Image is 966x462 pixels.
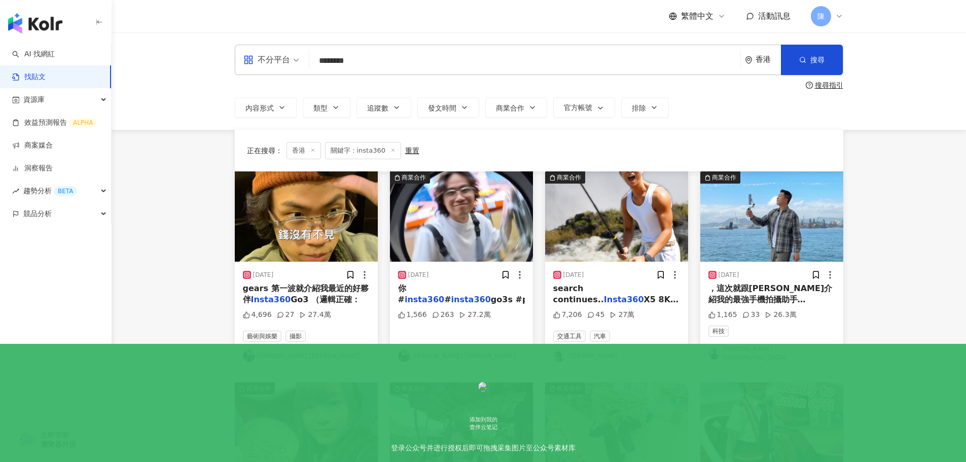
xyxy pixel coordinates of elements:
span: 攝影 [285,331,306,342]
div: 商業合作 [557,172,581,183]
span: # [444,295,451,304]
div: 1,165 [708,310,737,320]
div: 7,206 [553,310,582,320]
button: 內容形式 [235,97,297,118]
div: 27萬 [610,310,634,320]
span: 商業合作 [496,104,524,112]
div: BETA [54,186,77,196]
img: post-image [390,171,533,262]
img: post-image [545,171,688,262]
span: 資源庫 [23,88,45,111]
span: 香港 [287,142,321,159]
span: 追蹤數 [367,104,388,112]
div: 45 [587,310,605,320]
div: 不分平台 [243,52,290,68]
div: 33 [742,310,760,320]
span: gears 第一波就介紹我最近的好夥伴 [243,283,369,304]
a: 找貼文 [12,72,46,82]
img: post-image [235,171,378,262]
div: [DATE] [253,271,274,279]
span: appstore [243,55,254,65]
span: search continues.. [553,283,604,304]
button: 類型 [303,97,350,118]
span: environment [745,56,753,64]
button: 商業合作 [485,97,547,118]
div: 26.3萬 [765,310,796,320]
span: 趨勢分析 [23,180,77,202]
mark: Insta360 [251,295,291,304]
a: 商案媒合 [12,140,53,151]
div: [DATE] [563,271,584,279]
span: 官方帳號 [564,103,592,112]
span: rise [12,188,19,195]
div: 重置 [405,147,419,155]
span: Go3 （邏輯正確： [291,295,360,304]
div: 4,696 [243,310,272,320]
span: 科技 [708,326,729,337]
img: post-image [700,171,843,262]
span: 繁體中文 [681,11,713,22]
div: 263 [432,310,454,320]
mark: Insta360 [604,295,644,304]
span: 搜尋 [810,56,825,64]
span: 藝術與娛樂 [243,331,281,342]
div: 27.4萬 [299,310,331,320]
span: 內容形式 [245,104,274,112]
span: 發文時間 [428,104,456,112]
mark: insta360 [451,295,491,304]
span: 關鍵字：insta360 [325,142,402,159]
span: 陳 [817,11,825,22]
span: 類型 [313,104,328,112]
div: 搜尋指引 [815,81,843,89]
a: 洞察報告 [12,163,53,173]
div: 香港 [756,55,781,64]
button: 搜尋 [781,45,843,75]
div: 商業合作 [712,172,736,183]
span: 活動訊息 [758,11,791,21]
div: [DATE] [408,271,429,279]
a: 效益預測報告ALPHA [12,118,97,128]
span: question-circle [806,82,813,89]
div: [DATE] [719,271,739,279]
div: 27 [277,310,295,320]
span: ，這次就跟[PERSON_NAME]介紹我的最強手機拍攝助手 [708,283,833,304]
span: 正在搜尋 ： [247,147,282,155]
button: 排除 [621,97,669,118]
span: 競品分析 [23,202,52,225]
button: 追蹤數 [356,97,411,118]
div: 商業合作 [402,172,426,183]
div: post-image商業合作 [545,171,688,262]
button: 發文時間 [417,97,479,118]
span: 汽車 [590,331,610,342]
div: 27.2萬 [459,310,490,320]
span: 排除 [632,104,646,112]
div: post-image商業合作 [700,171,843,262]
span: go3s #pov [491,295,539,304]
a: searchAI 找網紅 [12,49,55,59]
span: 你 # [398,283,406,304]
div: post-image商業合作 [390,171,533,262]
span: 交通工具 [553,331,586,342]
img: logo [8,13,62,33]
div: 1,566 [398,310,427,320]
mark: insta360 [405,295,444,304]
button: 官方帳號 [553,97,615,118]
